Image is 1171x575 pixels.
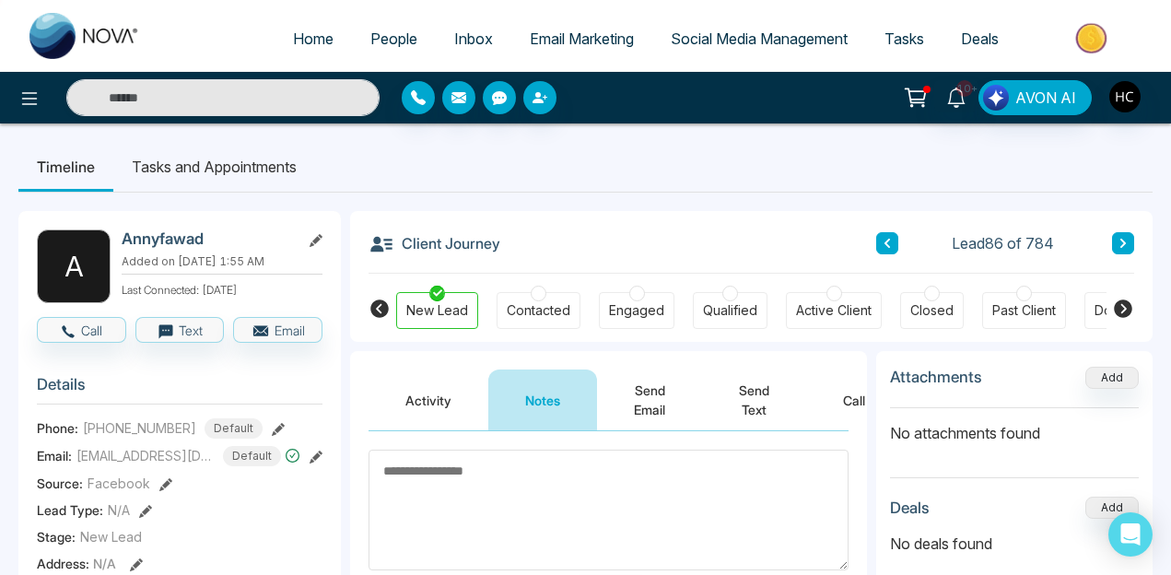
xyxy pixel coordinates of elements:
span: N/A [93,556,116,571]
span: Default [223,446,281,466]
a: People [352,21,436,56]
div: Open Intercom Messenger [1108,512,1153,557]
div: A [37,229,111,303]
h3: Details [37,375,322,404]
button: Call [806,370,902,430]
div: Active Client [796,301,872,320]
button: AVON AI [978,80,1092,115]
span: AVON AI [1015,87,1076,109]
a: Social Media Management [652,21,866,56]
span: Address: [37,554,116,573]
span: Tasks [884,29,924,48]
span: Default [205,418,263,439]
button: Activity [369,370,488,430]
a: Deals [943,21,1017,56]
p: No attachments found [890,408,1139,444]
span: Lead Type: [37,500,103,520]
p: Added on [DATE] 1:55 AM [122,253,322,270]
h3: Deals [890,499,930,517]
p: Last Connected: [DATE] [122,278,322,299]
img: Nova CRM Logo [29,13,140,59]
a: Home [275,21,352,56]
span: Lead 86 of 784 [952,232,1054,254]
img: Market-place.gif [1026,18,1160,59]
a: Tasks [866,21,943,56]
span: People [370,29,417,48]
h3: Client Journey [369,229,500,257]
span: Email: [37,446,72,465]
span: N/A [108,500,130,520]
span: [EMAIL_ADDRESS][DOMAIN_NAME] [76,446,215,465]
span: Deals [961,29,999,48]
div: Engaged [609,301,664,320]
li: Timeline [18,142,113,192]
span: Phone: [37,418,78,438]
span: New Lead [80,527,142,546]
button: Add [1085,367,1139,389]
span: 10+ [956,80,973,97]
img: User Avatar [1109,81,1141,112]
p: No deals found [890,533,1139,555]
span: Email Marketing [530,29,634,48]
span: Add [1085,369,1139,384]
button: Add [1085,497,1139,519]
span: Source: [37,474,83,493]
button: Send Text [702,370,806,430]
div: Contacted [507,301,570,320]
div: Closed [910,301,954,320]
button: Notes [488,370,597,430]
button: Call [37,317,126,343]
a: Email Marketing [511,21,652,56]
span: [PHONE_NUMBER] [83,418,196,438]
button: Send Email [597,370,702,430]
h3: Attachments [890,368,982,386]
div: Qualified [703,301,757,320]
button: Email [233,317,322,343]
span: Facebook [88,474,150,493]
span: Stage: [37,527,76,546]
a: Inbox [436,21,511,56]
button: Text [135,317,225,343]
a: 10+ [934,80,978,112]
h2: Annyfawad [122,229,293,248]
div: New Lead [406,301,468,320]
div: Past Client [992,301,1056,320]
li: Tasks and Appointments [113,142,315,192]
span: Social Media Management [671,29,848,48]
img: Lead Flow [983,85,1009,111]
span: Home [293,29,334,48]
span: Inbox [454,29,493,48]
